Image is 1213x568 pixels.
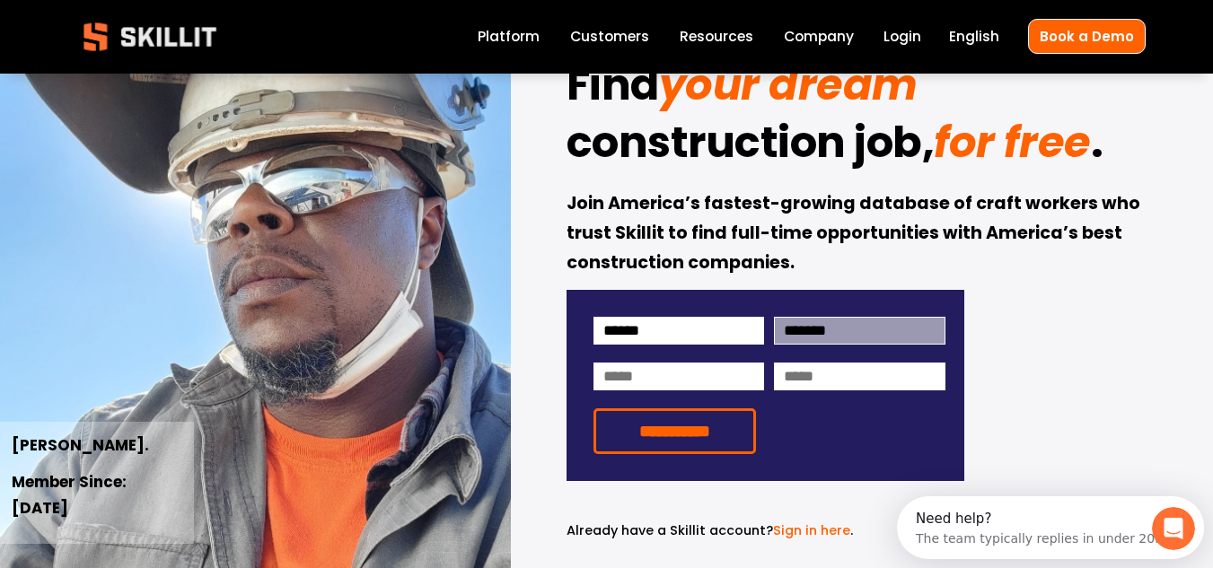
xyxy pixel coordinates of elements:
[1028,19,1146,54] a: Book a Demo
[934,112,1090,172] em: for free
[478,25,540,49] a: Platform
[19,30,270,48] div: The team typically replies in under 20m
[949,25,999,49] div: language picker
[773,521,850,539] a: Sign in here
[897,496,1204,559] iframe: Intercom live chat discovery launcher
[680,26,753,47] span: Resources
[1091,109,1103,183] strong: .
[567,520,964,541] p: .
[659,55,918,115] em: your dream
[680,25,753,49] a: folder dropdown
[7,7,323,57] div: Open Intercom Messenger
[567,109,935,183] strong: construction job,
[567,521,773,539] span: Already have a Skillit account?
[567,52,659,126] strong: Find
[68,10,232,64] img: Skillit
[12,433,149,459] strong: [PERSON_NAME].
[570,25,649,49] a: Customers
[784,25,854,49] a: Company
[12,470,130,522] strong: Member Since: [DATE]
[883,25,921,49] a: Login
[1152,507,1195,550] iframe: Intercom live chat
[949,26,999,47] span: English
[567,190,1144,278] strong: Join America’s fastest-growing database of craft workers who trust Skillit to find full-time oppo...
[19,15,270,30] div: Need help?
